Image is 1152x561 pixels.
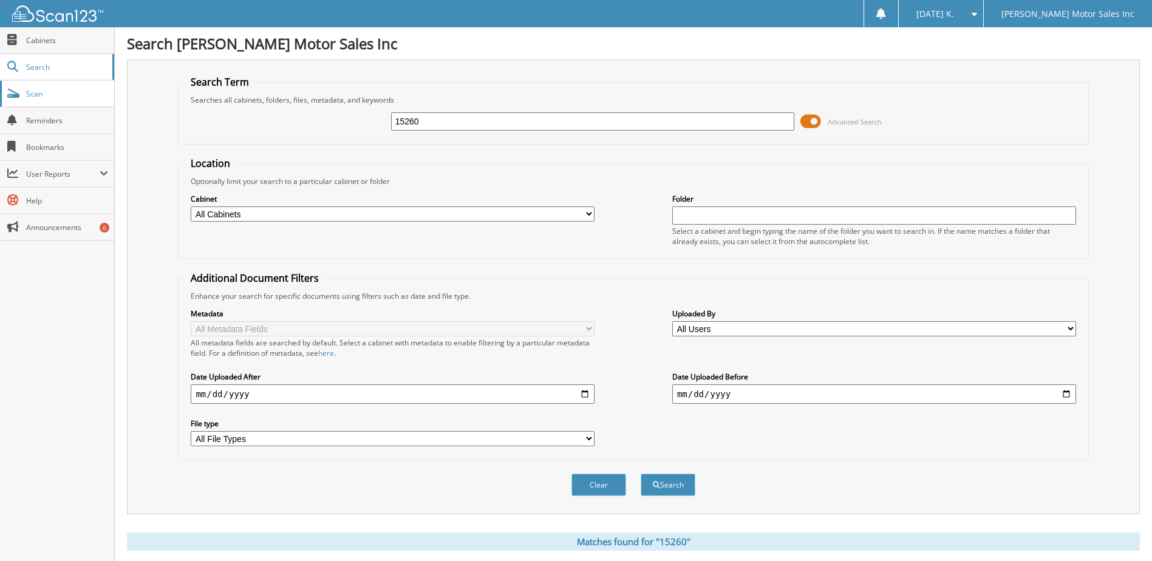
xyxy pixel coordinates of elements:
[672,226,1076,246] div: Select a cabinet and begin typing the name of the folder you want to search in. If the name match...
[191,308,595,319] label: Metadata
[100,223,109,233] div: 6
[127,532,1140,551] div: Matches found for "15260"
[1001,10,1134,18] span: [PERSON_NAME] Motor Sales Inc
[26,115,108,126] span: Reminders
[185,75,255,89] legend: Search Term
[26,142,108,152] span: Bookmarks
[1091,503,1152,561] iframe: Chat Widget
[185,176,1082,186] div: Optionally limit your search to a particular cabinet or folder
[26,89,108,99] span: Scan
[828,117,882,126] span: Advanced Search
[12,5,103,22] img: scan123-logo-white.svg
[26,222,108,233] span: Announcements
[191,194,595,204] label: Cabinet
[185,291,1082,301] div: Enhance your search for specific documents using filters such as date and file type.
[26,62,106,72] span: Search
[127,33,1140,53] h1: Search [PERSON_NAME] Motor Sales Inc
[191,418,595,429] label: File type
[672,194,1076,204] label: Folder
[191,372,595,382] label: Date Uploaded After
[26,195,108,206] span: Help
[26,35,108,46] span: Cabinets
[185,95,1082,105] div: Searches all cabinets, folders, files, metadata, and keywords
[185,271,325,285] legend: Additional Document Filters
[318,348,334,358] a: here
[916,10,954,18] span: [DATE] K.
[191,384,595,404] input: start
[191,338,595,358] div: All metadata fields are searched by default. Select a cabinet with metadata to enable filtering b...
[641,474,695,496] button: Search
[672,308,1076,319] label: Uploaded By
[26,169,100,179] span: User Reports
[571,474,626,496] button: Clear
[672,372,1076,382] label: Date Uploaded Before
[185,157,236,170] legend: Location
[672,384,1076,404] input: end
